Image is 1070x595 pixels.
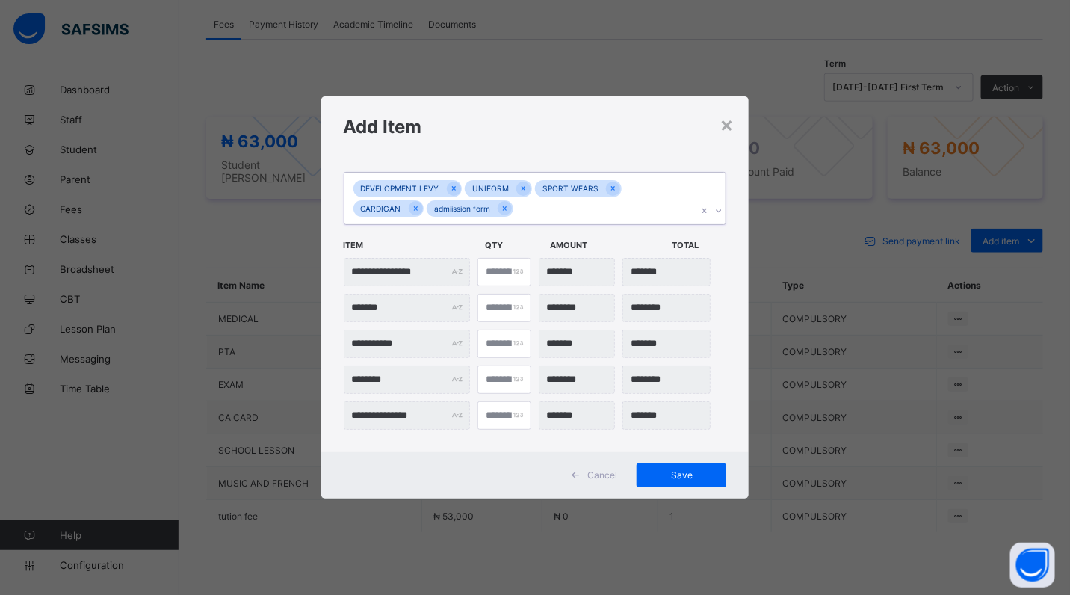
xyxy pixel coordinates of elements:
[550,232,665,258] span: Amount
[535,180,606,197] div: SPORT WEARS
[344,116,727,138] h1: Add Item
[587,469,617,481] span: Cancel
[344,232,477,258] span: Item
[720,111,734,137] div: ×
[648,469,715,481] span: Save
[353,200,409,218] div: CARDIGAN
[465,180,516,197] div: UNIFORM
[427,200,498,218] div: admiission form
[353,180,447,197] div: DEVELOPMENT LEVY
[1010,543,1055,588] button: Open asap
[485,232,542,258] span: Qty
[672,232,730,258] span: Total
